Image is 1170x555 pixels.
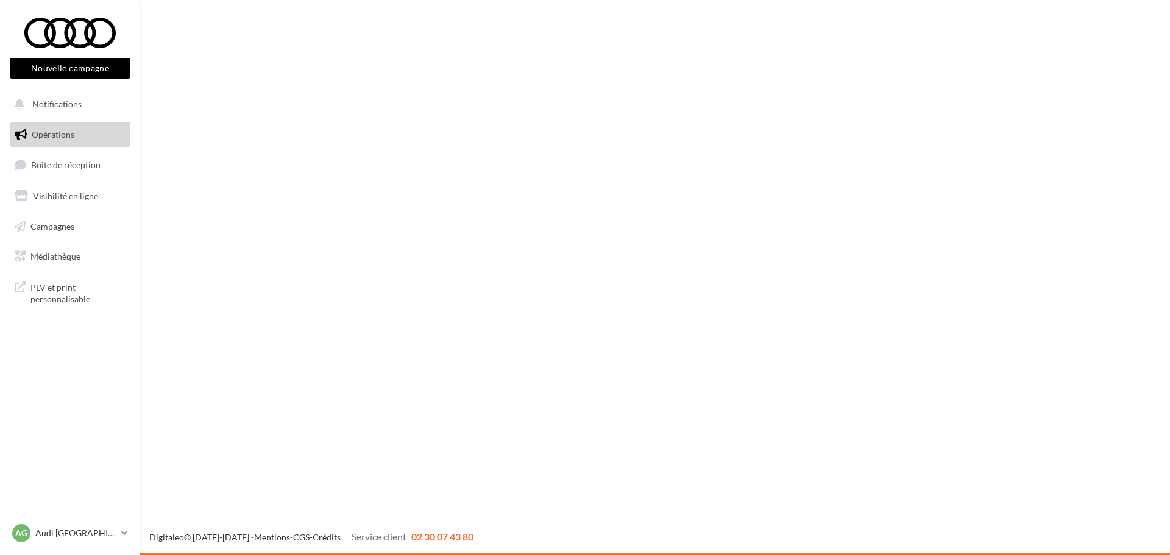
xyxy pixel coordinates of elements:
a: Crédits [313,532,341,542]
span: Boîte de réception [31,160,101,170]
span: Service client [352,531,406,542]
a: Opérations [7,122,133,147]
span: © [DATE]-[DATE] - - - [149,532,473,542]
a: Campagnes [7,214,133,239]
span: Opérations [32,129,74,140]
span: PLV et print personnalisable [30,279,126,305]
a: Boîte de réception [7,152,133,178]
button: Nouvelle campagne [10,58,130,79]
a: AG Audi [GEOGRAPHIC_DATA] [10,521,130,545]
p: Audi [GEOGRAPHIC_DATA] [35,527,116,539]
a: CGS [293,532,310,542]
a: Digitaleo [149,532,184,542]
span: AG [15,527,27,539]
span: Médiathèque [30,251,80,261]
a: Visibilité en ligne [7,183,133,209]
span: 02 30 07 43 80 [411,531,473,542]
span: Notifications [32,99,82,109]
button: Notifications [7,91,128,117]
a: Médiathèque [7,244,133,269]
span: Campagnes [30,221,74,231]
span: Visibilité en ligne [33,191,98,201]
a: Mentions [254,532,290,542]
a: PLV et print personnalisable [7,274,133,310]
